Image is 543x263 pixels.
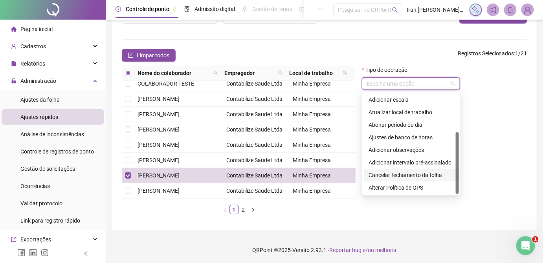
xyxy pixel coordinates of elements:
span: Contabilize Saude Ltda [226,142,283,148]
span: check-square [128,53,134,58]
span: : 1 / 21 [458,49,527,62]
span: Registros Selecionados [458,50,514,57]
span: instagram [41,249,49,257]
div: Atualizar local de trabalho [369,108,454,117]
span: user-add [11,44,17,49]
span: Ajustes da folha [20,97,60,103]
span: Nome do colaborador [138,69,210,77]
span: [PERSON_NAME] [138,142,180,148]
span: left [83,251,89,256]
span: Minha Empresa [293,96,331,102]
div: Alterar Política de GPS [369,183,454,192]
span: search [341,67,349,79]
span: [PERSON_NAME] [138,96,180,102]
span: search [277,67,284,79]
span: Limpar todos [137,51,169,60]
span: Minha Empresa [293,126,331,133]
span: left [222,208,227,212]
li: 2 [239,205,248,214]
span: [PERSON_NAME] [138,188,180,194]
div: Adicionar observações [364,144,459,156]
button: right [248,205,258,214]
span: search [278,71,283,75]
div: Adicionar escala [369,95,454,104]
div: Atualizar local de trabalho [364,106,459,119]
span: Contabilize Saude Ltda [226,157,283,163]
span: Cadastros [20,43,46,49]
span: Contabilize Saude Ltda [226,80,283,87]
span: sun [242,6,248,12]
span: Gestão de solicitações [20,166,75,172]
span: notification [490,6,497,13]
span: Minha Empresa [293,80,331,87]
div: Abonar período ou dia [369,121,454,129]
li: Página anterior [220,205,229,214]
span: COLABORADOR TESTE [138,80,194,87]
span: Empregador [224,69,275,77]
button: Limpar todos [122,49,176,62]
span: [PERSON_NAME] [138,111,180,117]
span: Local de trabalho [289,69,339,77]
span: Minha Empresa [293,188,331,194]
div: Adicionar intervalo pré-assinalado [364,156,459,169]
div: Ajustes de banco de horas [364,131,459,144]
span: dashboard [299,6,305,12]
span: search [392,7,398,13]
span: Ocorrências [20,183,50,189]
span: bell [507,6,514,13]
span: Contabilize Saude Ltda [226,96,283,102]
div: Abonar período ou dia [364,119,459,131]
span: export [11,237,17,242]
span: [PERSON_NAME] [138,157,180,163]
span: Contabilize Saude Ltda [226,188,283,194]
span: lock [11,78,17,84]
span: file [11,61,17,66]
span: file-done [184,6,190,12]
span: linkedin [29,249,37,257]
div: Cancelar fechamento da folha [364,169,459,181]
div: Ajustes de banco de horas [369,133,454,142]
span: Reportar bug e/ou melhoria [330,247,397,253]
a: 2 [239,205,248,214]
span: [PERSON_NAME] [138,172,180,179]
span: Minha Empresa [293,172,331,179]
span: search [343,71,347,75]
span: clock-circle [116,6,121,12]
div: Adicionar intervalo pré-assinalado [369,158,454,167]
span: Minha Empresa [293,111,331,117]
img: 88608 [522,4,534,16]
span: Controle de registros de ponto [20,148,94,155]
span: Validar protocolo [20,200,62,206]
span: pushpin [172,7,177,12]
div: Alterar Política de GPS [364,181,459,194]
span: search [212,67,220,79]
span: home [11,26,17,32]
div: Cancelar fechamento da folha [369,171,454,179]
span: Gestão de férias [252,6,292,12]
span: 1 [532,236,539,243]
span: Contabilize Saude Ltda [226,126,283,133]
div: Adicionar observações [369,146,454,154]
span: Minha Empresa [293,157,331,163]
span: [PERSON_NAME] [138,126,180,133]
span: Ajustes rápidos [20,114,58,120]
span: Análise de inconsistências [20,131,84,137]
span: Admissão digital [194,6,235,12]
span: search [213,71,218,75]
iframe: Intercom live chat [516,236,535,255]
span: Contabilize Saude Ltda [226,111,283,117]
span: Contabilize Saude Ltda [226,172,283,179]
span: facebook [17,249,25,257]
span: Página inicial [20,26,53,32]
span: Minha Empresa [293,142,331,148]
div: Adicionar escala [364,93,459,106]
span: Iran [PERSON_NAME] - Contabilize Saude Ltda [407,5,465,14]
span: Exportações [20,236,51,243]
li: Próxima página [248,205,258,214]
span: right [251,208,255,212]
img: sparkle-icon.fc2bf0ac1784a2077858766a79e2daf3.svg [471,5,480,14]
button: left [220,205,229,214]
li: 1 [229,205,239,214]
span: Administração [20,78,56,84]
a: 1 [230,205,238,214]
